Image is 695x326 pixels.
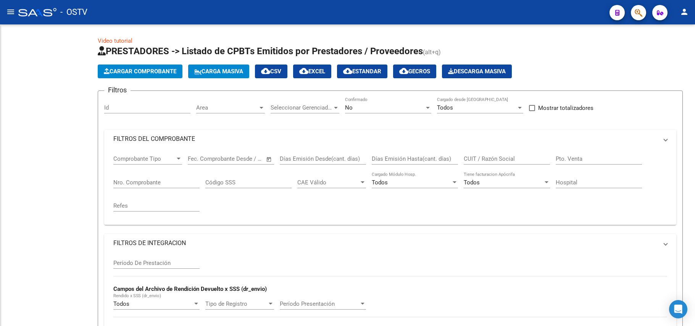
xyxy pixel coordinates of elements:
[188,65,249,78] button: Carga Masiva
[261,66,270,76] mat-icon: cloud_download
[293,65,331,78] button: EXCEL
[448,68,506,75] span: Descarga Masiva
[98,65,182,78] button: Cargar Comprobante
[437,104,453,111] span: Todos
[113,155,175,162] span: Comprobante Tipo
[113,135,658,143] mat-panel-title: FILTROS DEL COMPROBANTE
[442,65,512,78] app-download-masive: Descarga masiva de comprobantes (adjuntos)
[188,155,219,162] input: Fecha inicio
[299,66,308,76] mat-icon: cloud_download
[261,68,281,75] span: CSV
[265,155,274,164] button: Open calendar
[104,234,676,252] mat-expansion-panel-header: FILTROS DE INTEGRACION
[104,68,176,75] span: Cargar Comprobante
[205,300,267,307] span: Tipo de Registro
[226,155,263,162] input: Fecha fin
[194,68,243,75] span: Carga Masiva
[98,46,423,56] span: PRESTADORES -> Listado de CPBTs Emitidos por Prestadores / Proveedores
[113,300,129,307] span: Todos
[343,68,381,75] span: Estandar
[104,85,131,95] h3: Filtros
[343,66,352,76] mat-icon: cloud_download
[669,300,687,318] div: Open Intercom Messenger
[196,104,258,111] span: Area
[6,7,15,16] mat-icon: menu
[399,68,430,75] span: Gecros
[372,179,388,186] span: Todos
[113,239,658,247] mat-panel-title: FILTROS DE INTEGRACION
[337,65,387,78] button: Estandar
[680,7,689,16] mat-icon: person
[442,65,512,78] button: Descarga Masiva
[423,48,441,56] span: (alt+q)
[399,66,408,76] mat-icon: cloud_download
[280,300,359,307] span: Período Presentación
[393,65,436,78] button: Gecros
[299,68,325,75] span: EXCEL
[464,179,480,186] span: Todos
[255,65,287,78] button: CSV
[104,148,676,225] div: FILTROS DEL COMPROBANTE
[271,104,332,111] span: Seleccionar Gerenciador
[60,4,87,21] span: - OSTV
[113,286,267,292] strong: Campos del Archivo de Rendición Devuelto x SSS (dr_envio)
[98,37,132,44] a: Video tutorial
[297,179,359,186] span: CAE Válido
[104,130,676,148] mat-expansion-panel-header: FILTROS DEL COMPROBANTE
[345,104,353,111] span: No
[538,103,593,113] span: Mostrar totalizadores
